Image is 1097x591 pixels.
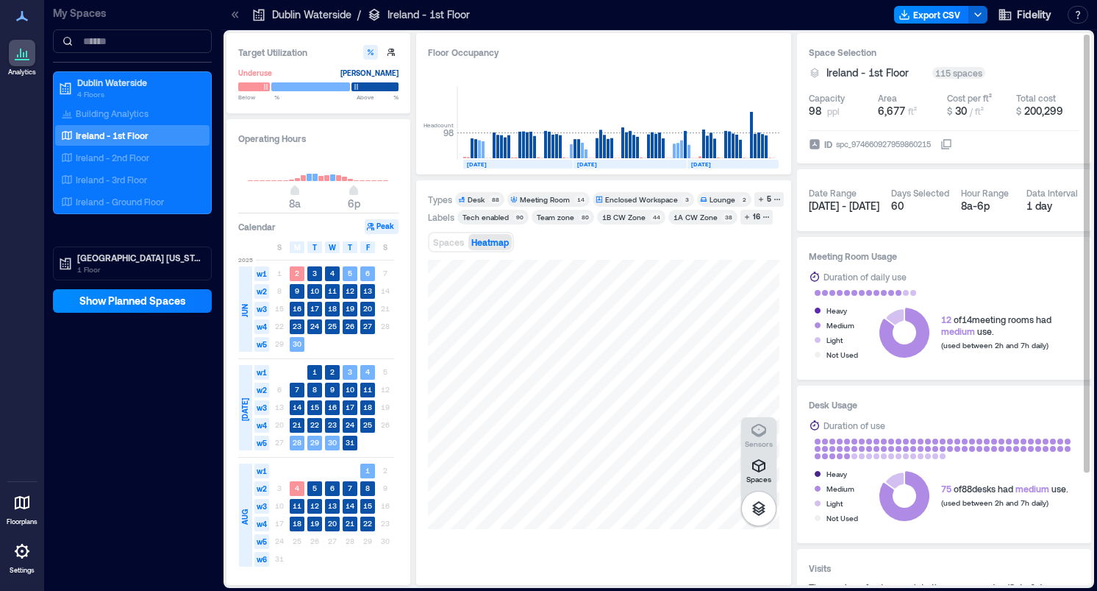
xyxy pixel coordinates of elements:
[961,187,1009,199] div: Hour Range
[312,367,317,376] text: 1
[941,326,975,336] span: medium
[809,104,821,118] span: 98
[430,234,467,250] button: Spaces
[941,341,1048,350] span: (used between 2h and 7h daily)
[745,439,773,448] p: Sensors
[328,286,337,295] text: 11
[428,194,452,205] div: Types
[809,104,872,118] button: 98 ppl
[254,499,269,514] span: w3
[254,365,269,380] span: w1
[955,105,967,117] span: 30
[826,66,926,80] button: Ireland - 1st Floor
[947,104,1010,118] button: $ 30 / ft²
[1026,187,1078,199] div: Data Interval
[254,337,269,352] span: w5
[365,466,370,475] text: 1
[254,302,269,316] span: w3
[365,367,370,376] text: 4
[826,333,843,347] div: Light
[765,193,773,206] div: 5
[835,137,932,152] div: spc_974660927959860215
[941,498,1048,507] span: (used between 2h and 7h daily)
[238,131,399,146] h3: Operating Hours
[77,252,201,263] p: [GEOGRAPHIC_DATA] [US_STATE]
[328,322,337,330] text: 25
[348,197,360,210] span: 6p
[348,241,352,253] span: T
[293,501,301,510] text: 11
[254,517,269,531] span: w4
[295,286,299,295] text: 9
[348,367,352,376] text: 3
[53,6,212,21] p: My Spaces
[894,6,969,24] button: Export CSV
[77,77,201,88] p: Dublin Waterside
[295,484,299,492] text: 4
[330,385,335,394] text: 9
[891,199,949,213] div: 60
[330,269,335,277] text: 4
[826,496,843,511] div: Light
[993,3,1056,26] button: Fidelity
[329,241,336,253] span: W
[489,195,501,204] div: 88
[254,284,269,299] span: w2
[254,552,269,567] span: w6
[310,501,319,510] text: 12
[428,211,454,223] div: Labels
[8,68,36,77] p: Analytics
[357,93,399,102] span: Above %
[310,286,319,295] text: 10
[348,269,352,277] text: 5
[941,314,951,325] span: 12
[1015,484,1049,494] span: medium
[363,501,372,510] text: 15
[346,519,354,528] text: 21
[467,160,487,168] text: [DATE]
[363,286,372,295] text: 13
[348,484,352,492] text: 7
[2,485,42,531] a: Floorplans
[254,400,269,415] span: w3
[254,418,269,433] span: w4
[577,160,597,168] text: [DATE]
[754,192,784,207] button: 5
[340,66,399,80] div: [PERSON_NAME]
[537,212,574,222] div: Team zone
[10,566,35,575] p: Settings
[826,481,854,496] div: Medium
[520,194,570,205] div: Meeting Room
[310,403,319,411] text: 15
[312,269,317,277] text: 3
[293,420,301,429] text: 21
[941,484,951,494] span: 75
[468,194,485,205] div: Desk
[809,249,1079,263] h3: Meeting Room Usage
[365,269,370,277] text: 6
[310,519,319,528] text: 19
[826,66,909,80] span: Ireland - 1st Floor
[605,194,678,205] div: Enclosed Workspace
[346,438,354,447] text: 31
[310,438,319,447] text: 29
[809,199,879,212] span: [DATE] - [DATE]
[312,241,317,253] span: T
[239,398,251,421] span: [DATE]
[239,304,251,317] span: JUN
[462,212,509,222] div: Tech enabled
[471,237,509,247] span: Heatmap
[941,483,1068,495] div: of 88 desks had use.
[809,92,845,104] div: Capacity
[293,403,301,411] text: 14
[272,7,351,22] p: Dublin Waterside
[312,385,317,394] text: 8
[650,213,662,222] div: 44
[673,212,718,222] div: 1A CW Zone
[468,234,512,250] button: Heatmap
[238,93,279,102] span: Below %
[947,92,992,104] div: Cost per ft²
[328,403,337,411] text: 16
[254,266,269,281] span: w1
[1016,106,1021,116] span: $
